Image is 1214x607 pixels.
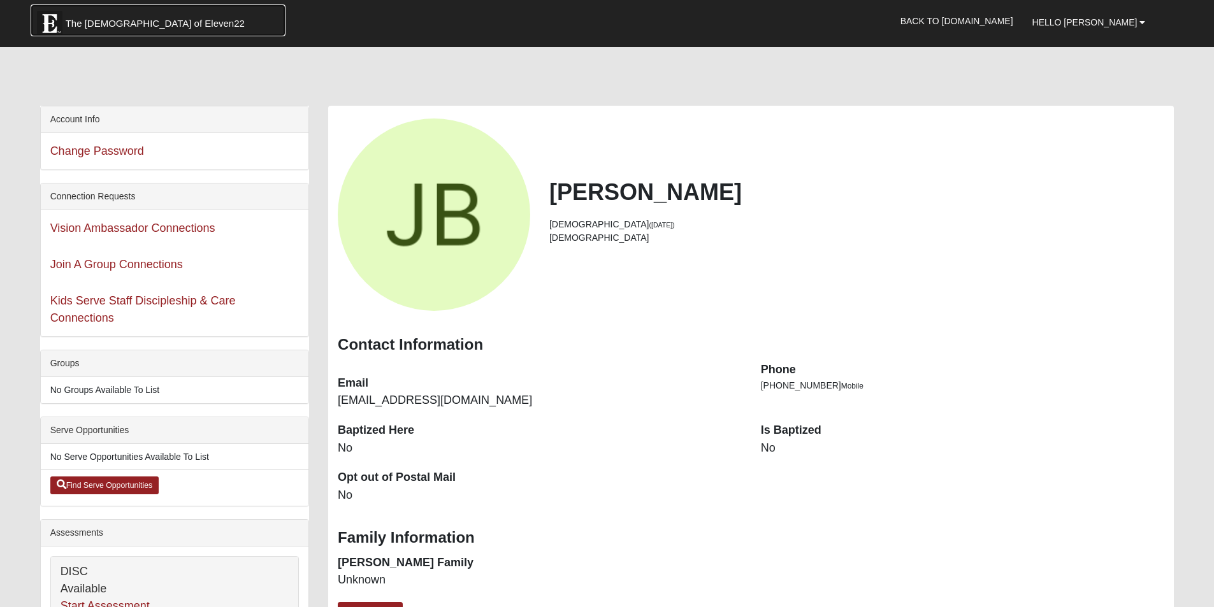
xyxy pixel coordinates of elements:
[649,221,675,229] small: ([DATE])
[549,231,1164,245] li: [DEMOGRAPHIC_DATA]
[66,17,245,30] span: The [DEMOGRAPHIC_DATA] of Eleven22
[549,178,1164,206] h2: [PERSON_NAME]
[41,106,308,133] div: Account Info
[891,5,1023,37] a: Back to [DOMAIN_NAME]
[50,476,159,494] a: Find Serve Opportunities
[338,440,742,457] dd: No
[50,222,215,234] a: Vision Ambassador Connections
[338,375,742,392] dt: Email
[41,377,308,403] li: No Groups Available To List
[761,362,1165,378] dt: Phone
[338,422,742,439] dt: Baptized Here
[1032,17,1138,27] span: Hello [PERSON_NAME]
[41,417,308,444] div: Serve Opportunities
[841,382,864,390] span: Mobile
[761,440,1165,457] dd: No
[338,555,742,571] dt: [PERSON_NAME] Family
[41,444,308,470] li: No Serve Opportunities Available To List
[31,4,285,36] a: The [DEMOGRAPHIC_DATA] of Eleven22
[41,183,308,210] div: Connection Requests
[41,520,308,546] div: Assessments
[338,118,530,311] a: View Fullsize Photo
[50,258,183,271] a: Join A Group Connections
[1023,6,1155,38] a: Hello [PERSON_NAME]
[338,529,1164,547] h3: Family Information
[549,218,1164,231] li: [DEMOGRAPHIC_DATA]
[338,469,742,486] dt: Opt out of Postal Mail
[338,336,1164,354] h3: Contact Information
[761,379,1165,392] li: [PHONE_NUMBER]
[338,572,742,589] dd: Unknown
[338,392,742,409] dd: [EMAIL_ADDRESS][DOMAIN_NAME]
[50,145,144,157] a: Change Password
[50,294,236,324] a: Kids Serve Staff Discipleship & Care Connections
[338,487,742,504] dd: No
[761,422,1165,439] dt: Is Baptized
[41,350,308,377] div: Groups
[37,11,62,36] img: Eleven22 logo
